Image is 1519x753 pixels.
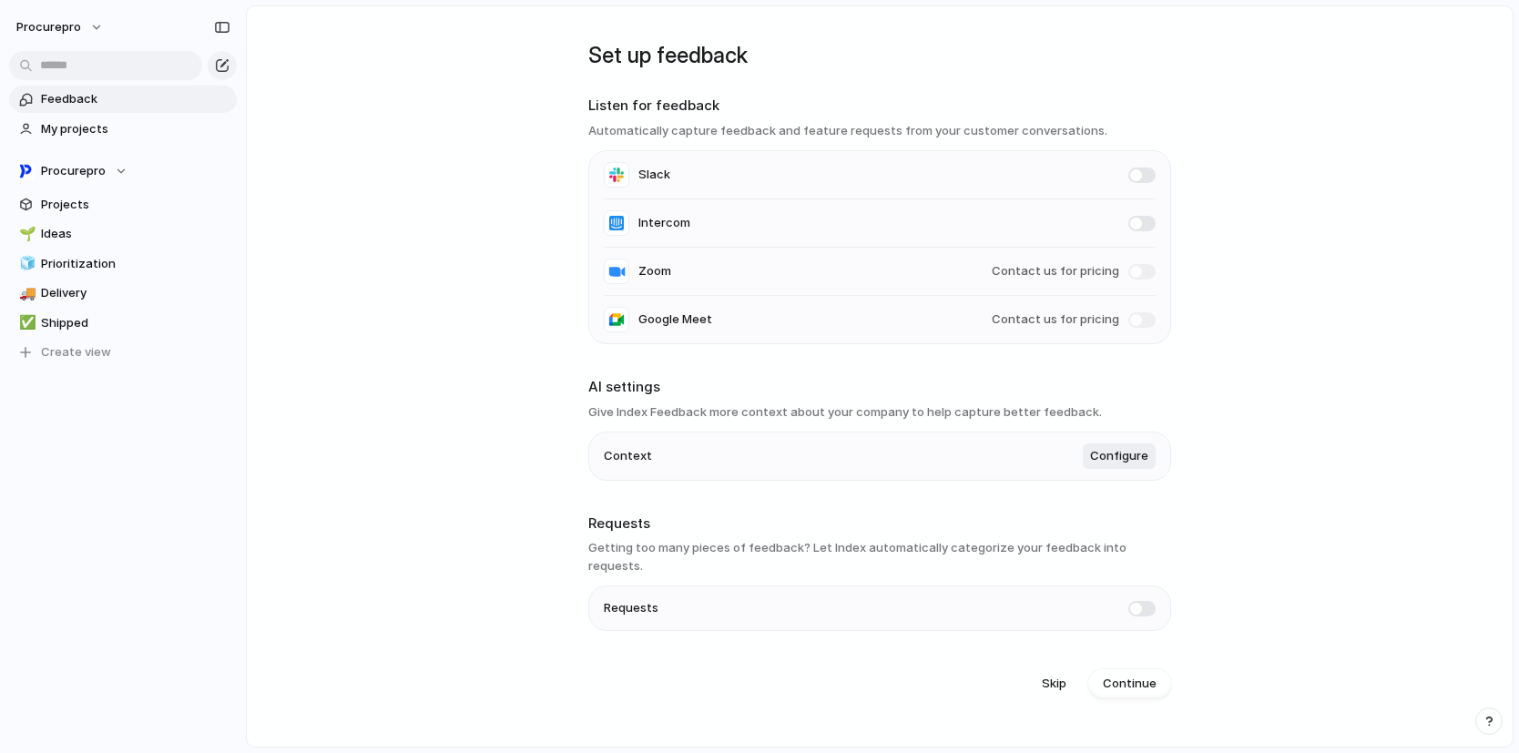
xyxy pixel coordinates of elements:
a: My projects [9,116,237,143]
div: 🚚 [19,283,32,304]
button: Procurepro [9,158,237,185]
span: Google Meet [638,310,712,329]
div: 🧊 [19,253,32,274]
span: Configure [1090,447,1148,465]
h2: Listen for feedback [588,96,1171,117]
h2: AI settings [588,377,1171,398]
span: Feedback [41,90,230,108]
span: Requests [604,599,658,617]
button: Create view [9,339,237,366]
h3: Give Index Feedback more context about your company to help capture better feedback. [588,403,1171,422]
button: 🚚 [16,284,35,302]
span: procurepro [16,18,81,36]
span: Ideas [41,225,230,243]
button: Continue [1088,669,1171,698]
span: My projects [41,120,230,138]
div: ✅ [19,312,32,333]
span: Contact us for pricing [992,310,1119,329]
button: 🌱 [16,225,35,243]
a: Projects [9,191,237,219]
span: Slack [638,166,670,184]
span: Projects [41,196,230,214]
a: 🌱Ideas [9,220,237,248]
span: Contact us for pricing [992,262,1119,280]
button: Skip [1027,669,1081,698]
h3: Getting too many pieces of feedback? Let Index automatically categorize your feedback into requests. [588,539,1171,575]
button: Configure [1083,443,1156,469]
h2: Requests [588,514,1171,534]
span: Delivery [41,284,230,302]
h3: Automatically capture feedback and feature requests from your customer conversations. [588,122,1171,140]
span: Create view [41,343,111,361]
h1: Set up feedback [588,39,1171,72]
span: Continue [1103,675,1157,693]
span: Context [604,447,652,465]
span: Procurepro [41,162,106,180]
button: procurepro [8,13,113,42]
a: 🚚Delivery [9,280,237,307]
span: Prioritization [41,255,230,273]
span: Shipped [41,314,230,332]
div: 🌱 [19,224,32,245]
span: Zoom [638,262,671,280]
span: Intercom [638,214,690,232]
a: ✅Shipped [9,310,237,337]
a: 🧊Prioritization [9,250,237,278]
button: 🧊 [16,255,35,273]
button: ✅ [16,314,35,332]
a: Feedback [9,86,237,113]
span: Skip [1042,675,1066,693]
